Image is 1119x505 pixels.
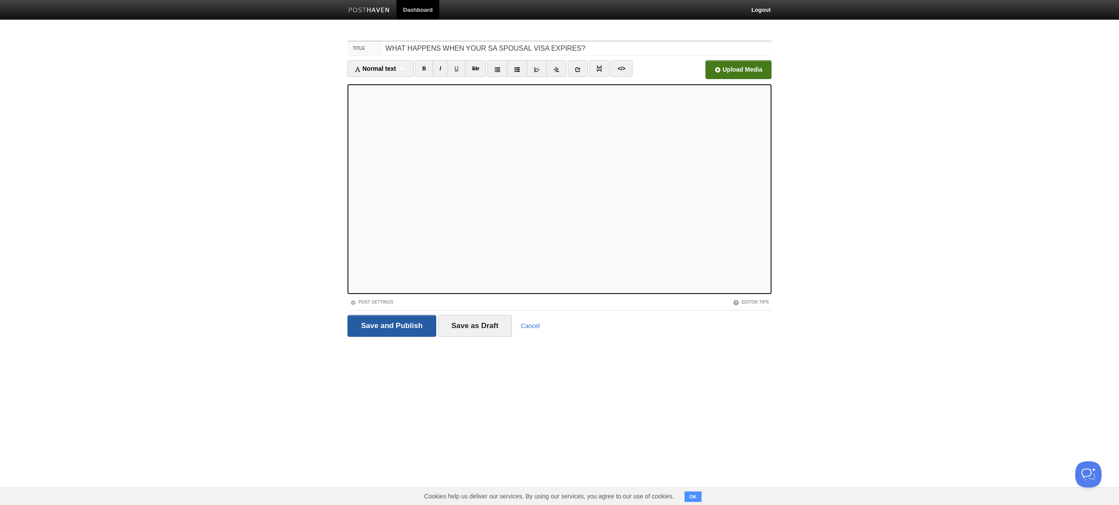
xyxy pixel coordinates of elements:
[433,60,448,77] a: I
[415,60,433,77] a: B
[438,315,512,337] input: Save as Draft
[1075,461,1102,488] iframe: Help Scout Beacon - Open
[354,65,396,72] span: Normal text
[415,488,683,505] span: Cookies help us deliver our services. By using our services, you agree to our use of cookies.
[596,66,602,72] img: pagebreak-icon.png
[348,315,436,337] input: Save and Publish
[611,60,632,77] a: </>
[350,300,393,304] a: Post Settings
[465,60,487,77] a: Str
[472,66,480,72] del: Str
[521,322,540,329] a: Cancel
[685,491,702,502] button: OK
[448,60,466,77] a: U
[348,7,390,14] img: Posthaven-bar
[733,300,769,304] a: Editor Tips
[348,42,383,55] label: Title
